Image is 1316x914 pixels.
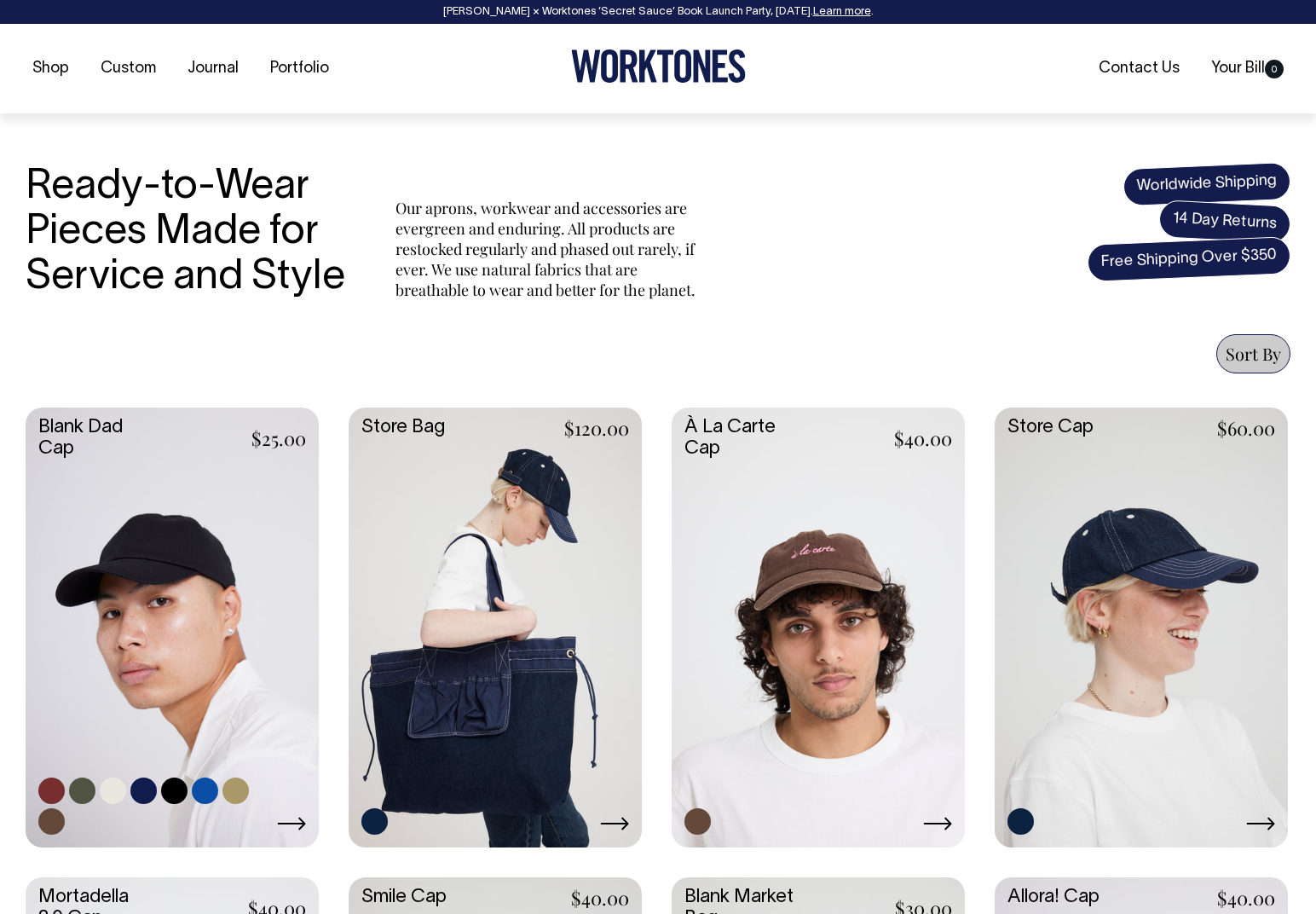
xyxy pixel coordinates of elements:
[1158,200,1291,244] span: 14 Day Returns
[813,7,871,17] a: Learn more
[1087,236,1291,282] span: Free Shipping Over $350
[1092,55,1186,83] a: Contact Us
[1226,342,1281,365] span: Sort By
[181,55,245,83] a: Journal
[395,198,702,300] p: Our aprons, workwear and accessories are evergreen and enduring. All products are restocked regul...
[17,6,1299,18] div: [PERSON_NAME] × Worktones ‘Secret Sauce’ Book Launch Party, [DATE]. .
[26,165,358,300] h3: Ready-to-Wear Pieces Made for Service and Style
[1265,60,1284,78] span: 0
[26,55,76,83] a: Shop
[263,55,336,83] a: Portfolio
[94,55,163,83] a: Custom
[1123,162,1291,206] span: Worldwide Shipping
[1204,55,1290,83] a: Your Bill0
